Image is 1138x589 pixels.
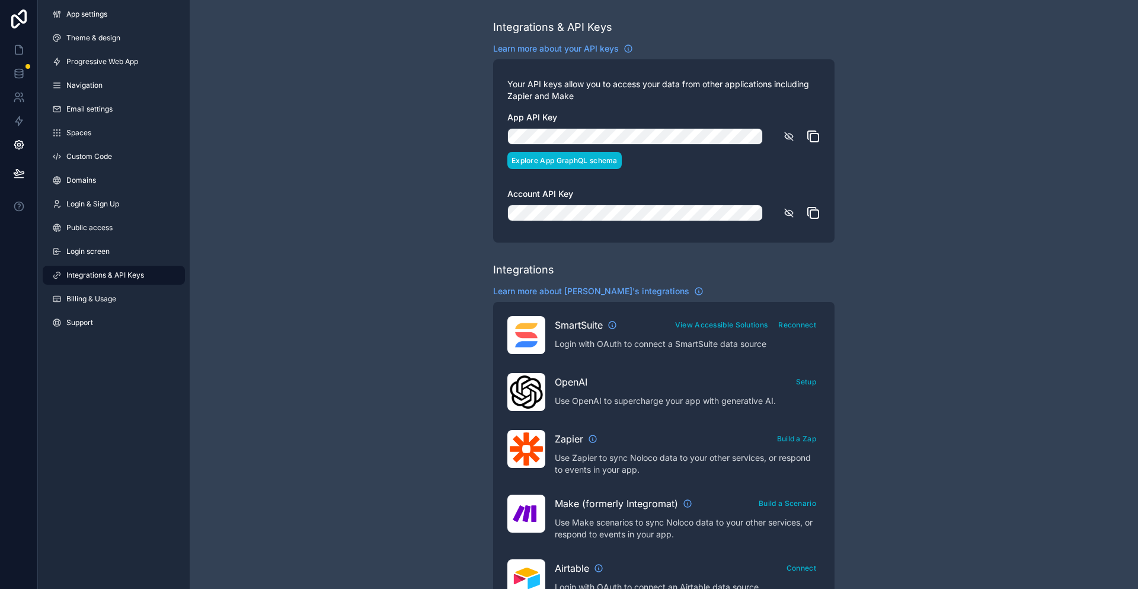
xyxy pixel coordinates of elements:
img: OpenAI [510,375,543,409]
span: Learn more about [PERSON_NAME]'s integrations [493,285,689,297]
button: Build a Scenario [755,495,820,512]
button: Build a Zap [773,430,820,447]
span: Billing & Usage [66,294,116,304]
a: Integrations & API Keys [43,266,185,285]
span: Airtable [555,561,589,575]
a: Login & Sign Up [43,195,185,214]
div: Integrations & API Keys [493,19,612,36]
button: Explore App GraphQL schema [507,152,622,169]
button: Reconnect [774,316,820,333]
span: Domains [66,176,96,185]
div: Integrations [493,262,554,278]
p: Your API keys allow you to access your data from other applications including Zapier and Make [507,78,820,102]
span: Zapier [555,432,583,446]
a: Email settings [43,100,185,119]
span: SmartSuite [555,318,603,332]
button: Connect [782,559,820,577]
img: Make (formerly Integromat) [510,497,543,530]
span: Account API Key [507,189,573,199]
a: Support [43,313,185,332]
span: Email settings [66,104,113,114]
p: Use Zapier to sync Noloco data to your other services, or respond to events in your app. [555,452,820,476]
a: App settings [43,5,185,24]
a: Login screen [43,242,185,261]
span: Custom Code [66,152,112,161]
a: Build a Scenario [755,496,820,508]
span: Learn more about your API keys [493,43,619,55]
p: Use OpenAI to supercharge your app with generative AI. [555,395,820,407]
a: Progressive Web App [43,52,185,71]
span: Navigation [66,81,103,90]
span: App API Key [507,112,557,122]
a: Reconnect [774,318,820,330]
span: Theme & design [66,33,120,43]
span: Public access [66,223,113,233]
span: Progressive Web App [66,57,138,66]
a: Spaces [43,123,185,142]
span: Spaces [66,128,91,138]
a: Custom Code [43,147,185,166]
a: Setup [792,375,821,387]
a: Explore App GraphQL schema [507,154,622,165]
a: Navigation [43,76,185,95]
a: View Accessible Solutions [671,318,772,330]
button: View Accessible Solutions [671,316,772,333]
span: Support [66,318,93,327]
span: Login screen [66,247,110,256]
a: Learn more about your API keys [493,43,633,55]
span: Login & Sign Up [66,199,119,209]
a: Domains [43,171,185,190]
span: Integrations & API Keys [66,270,144,280]
span: App settings [66,9,107,19]
p: Use Make scenarios to sync Noloco data to your other services, or respond to events in your app. [555,517,820,540]
a: Connect [782,561,820,573]
a: Build a Zap [773,432,820,444]
p: Login with OAuth to connect a SmartSuite data source [555,338,820,350]
img: SmartSuite [510,319,543,352]
a: Theme & design [43,28,185,47]
a: Learn more about [PERSON_NAME]'s integrations [493,285,704,297]
a: Billing & Usage [43,289,185,308]
img: Zapier [510,432,543,466]
span: Make (formerly Integromat) [555,496,678,511]
button: Setup [792,373,821,390]
span: OpenAI [555,375,587,389]
a: Public access [43,218,185,237]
